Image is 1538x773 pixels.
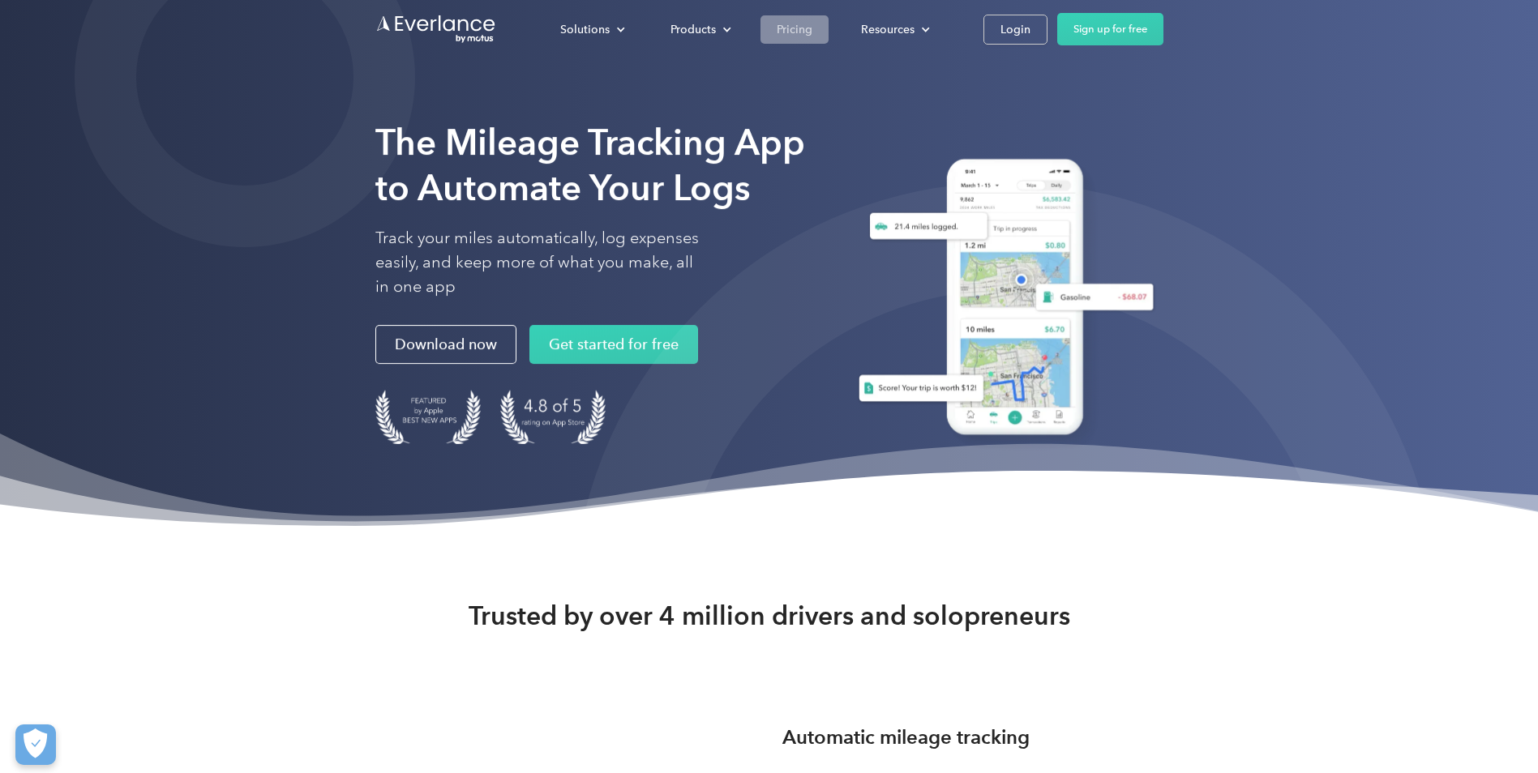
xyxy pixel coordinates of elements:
strong: Trusted by over 4 million drivers and solopreneurs [469,600,1070,632]
a: Login [983,15,1047,45]
img: 4.9 out of 5 stars on the app store [500,390,606,444]
img: Badge for Featured by Apple Best New Apps [375,390,481,444]
p: Track your miles automatically, log expenses easily, and keep more of what you make, all in one app [375,226,700,299]
a: Go to homepage [375,14,497,45]
div: Products [654,15,744,44]
div: Solutions [560,19,610,40]
div: Pricing [777,19,812,40]
a: Get started for free [529,325,698,364]
div: Products [670,19,716,40]
div: Login [1000,19,1030,40]
div: Resources [845,15,943,44]
a: Sign up for free [1057,13,1163,45]
button: Cookies Settings [15,724,56,765]
a: Download now [375,325,516,364]
a: Pricing [760,15,829,44]
h3: Automatic mileage tracking [782,723,1030,752]
div: Resources [861,19,915,40]
img: Everlance, mileage tracker app, expense tracking app [839,147,1163,454]
div: Solutions [544,15,638,44]
strong: The Mileage Tracking App to Automate Your Logs [375,121,805,209]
